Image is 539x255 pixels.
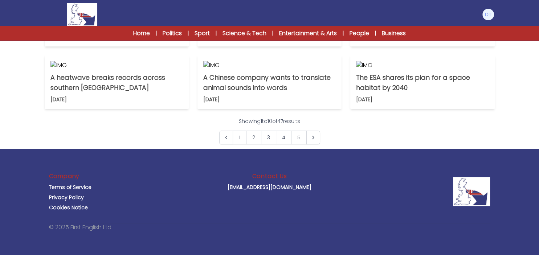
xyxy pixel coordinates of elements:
[67,3,97,26] img: Logo
[203,96,220,103] p: [DATE]
[375,30,376,37] span: |
[49,194,84,201] a: Privacy Policy
[276,131,291,144] a: Go to page 4
[356,61,489,70] img: IMG
[203,73,336,93] p: A Chinese company wants to translate animal sounds into words
[239,118,300,125] p: Showing to of results
[233,131,246,144] span: 1
[261,131,276,144] a: Go to page 3
[453,177,490,206] img: Company Logo
[279,29,337,38] a: Entertainment & Arts
[203,61,336,70] img: IMG
[216,30,217,37] span: |
[228,184,311,191] a: [EMAIL_ADDRESS][DOMAIN_NAME]
[50,61,183,70] img: IMG
[50,73,183,93] p: A heatwave breaks records across southern [GEOGRAPHIC_DATA]
[356,96,372,103] p: [DATE]
[261,118,262,125] span: 1
[306,131,320,144] a: Next &raquo;
[219,131,233,144] span: &laquo; Previous
[156,30,157,37] span: |
[45,3,120,26] a: Logo
[50,96,67,103] p: [DATE]
[268,118,272,125] span: 10
[350,55,494,109] a: IMG The ESA shares its plan for a space habitat by 2040 [DATE]
[291,131,307,144] a: Go to page 5
[45,55,189,109] a: IMG A heatwave breaks records across southern [GEOGRAPHIC_DATA] [DATE]
[482,9,494,20] img: Diana Tocutiu
[356,73,489,93] p: The ESA shares its plan for a space habitat by 2040
[49,172,80,181] h3: Company
[195,29,210,38] a: Sport
[163,29,182,38] a: Politics
[272,30,273,37] span: |
[49,223,111,232] p: © 2025 First English Ltd
[343,30,344,37] span: |
[350,29,369,38] a: People
[222,29,266,38] a: Science & Tech
[197,55,342,109] a: IMG A Chinese company wants to translate animal sounds into words [DATE]
[49,184,91,191] a: Terms of Service
[188,30,189,37] span: |
[49,204,88,211] a: Cookies Notice
[277,118,283,125] span: 47
[252,172,287,181] h3: Contact Us
[382,29,406,38] a: Business
[133,29,150,38] a: Home
[246,131,261,144] a: Go to page 2
[219,118,320,144] nav: Pagination Navigation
